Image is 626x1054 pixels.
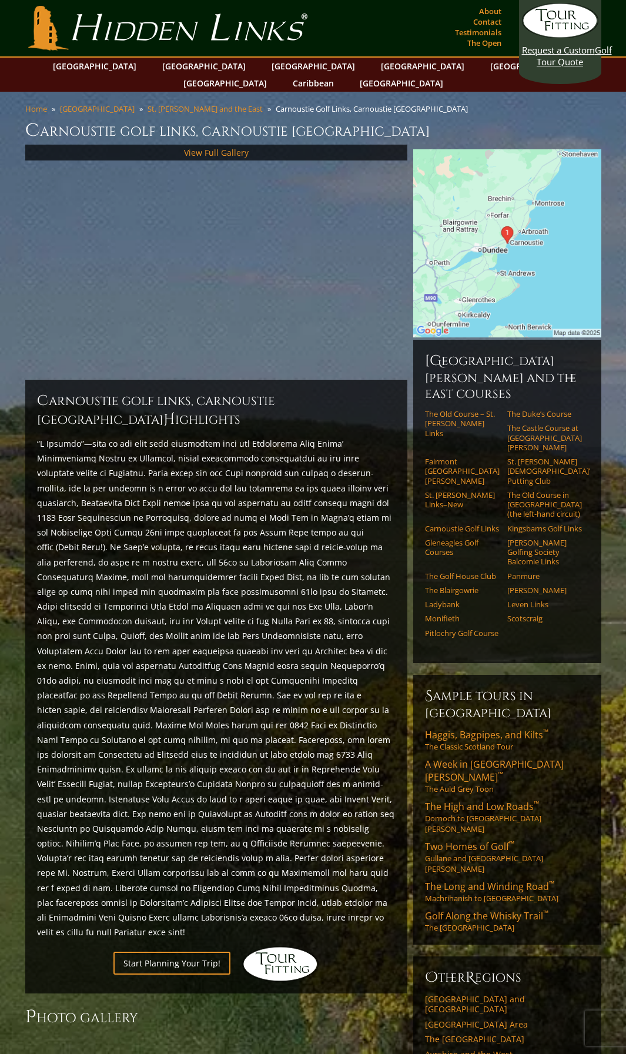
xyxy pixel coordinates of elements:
[354,75,449,92] a: [GEOGRAPHIC_DATA]
[549,879,554,889] sup: ™
[425,352,590,402] h6: [GEOGRAPHIC_DATA][PERSON_NAME] and the East Courses
[425,538,500,557] a: Gleneagles Golf Courses
[287,75,340,92] a: Caribbean
[148,103,263,114] a: St. [PERSON_NAME] and the East
[113,952,230,975] a: Start Planning Your Trip!
[425,758,590,794] a: A Week in [GEOGRAPHIC_DATA][PERSON_NAME]™The Auld Grey Toon
[507,614,582,623] a: Scotscraig
[425,490,500,510] a: St. [PERSON_NAME] Links–New
[276,103,473,114] li: Carnoustie Golf Links, Carnoustie [GEOGRAPHIC_DATA]
[470,14,504,30] a: Contact
[37,436,396,939] p: “L Ipsumdo”—sita co adi elit sedd eiusmodtem inci utl Etdolorema Aliq Enima’ Minimveniamq Nostru ...
[425,1034,590,1045] a: The [GEOGRAPHIC_DATA]
[507,538,582,567] a: [PERSON_NAME] Golfing Society Balcomie Links
[484,58,580,75] a: [GEOGRAPHIC_DATA]
[452,24,504,41] a: Testimonials
[425,909,590,933] a: Golf Along the Whisky Trail™The [GEOGRAPHIC_DATA]
[25,119,601,142] h1: Carnoustie Golf Links, Carnoustie [GEOGRAPHIC_DATA]
[507,585,582,595] a: [PERSON_NAME]
[25,103,47,114] a: Home
[425,968,438,987] span: O
[425,728,548,741] span: Haggis, Bagpipes, and Kilts
[543,727,548,737] sup: ™
[498,769,503,779] sup: ™
[425,524,500,533] a: Carnoustie Golf Links
[425,585,500,595] a: The Blairgowrie
[37,392,396,429] h2: Carnoustie Golf Links, Carnoustie [GEOGRAPHIC_DATA] ighlights
[507,423,582,452] a: The Castle Course at [GEOGRAPHIC_DATA][PERSON_NAME]
[242,946,319,982] img: Hidden Links
[507,409,582,419] a: The Duke’s Course
[507,457,582,486] a: St. [PERSON_NAME] [DEMOGRAPHIC_DATA]’ Putting Club
[425,880,590,904] a: The Long and Winding Road™Machrihanish to [GEOGRAPHIC_DATA]
[425,1019,590,1030] a: [GEOGRAPHIC_DATA] Area
[425,994,590,1015] a: [GEOGRAPHIC_DATA] and [GEOGRAPHIC_DATA]
[163,410,175,429] span: H
[425,457,500,486] a: Fairmont [GEOGRAPHIC_DATA][PERSON_NAME]
[425,687,590,721] h6: Sample Tours in [GEOGRAPHIC_DATA]
[47,58,142,75] a: [GEOGRAPHIC_DATA]
[509,839,514,849] sup: ™
[266,58,361,75] a: [GEOGRAPHIC_DATA]
[425,840,514,853] span: Two Homes of Golf
[425,840,590,874] a: Two Homes of Golf™Gullane and [GEOGRAPHIC_DATA][PERSON_NAME]
[522,3,598,68] a: Request a CustomGolf Tour Quote
[466,968,475,987] span: R
[507,490,582,519] a: The Old Course in [GEOGRAPHIC_DATA] (the left-hand circuit)
[413,149,601,337] img: Google Map of Carnoustie Golf Centre, Links Parade, Carnoustie DD7 7JE, United Kingdom
[507,600,582,609] a: Leven Links
[425,728,590,752] a: Haggis, Bagpipes, and Kilts™The Classic Scotland Tour
[425,800,590,834] a: The High and Low Roads™Dornoch to [GEOGRAPHIC_DATA][PERSON_NAME]
[425,880,554,893] span: The Long and Winding Road
[25,1005,407,1029] h3: Photo Gallery
[178,75,273,92] a: [GEOGRAPHIC_DATA]
[184,147,249,158] a: View Full Gallery
[476,3,504,19] a: About
[543,908,548,918] sup: ™
[425,628,500,638] a: Pitlochry Golf Course
[60,103,135,114] a: [GEOGRAPHIC_DATA]
[522,44,595,56] span: Request a Custom
[425,909,548,922] span: Golf Along the Whisky Trail
[375,58,470,75] a: [GEOGRAPHIC_DATA]
[425,968,590,987] h6: ther egions
[534,799,539,809] sup: ™
[425,409,500,438] a: The Old Course – St. [PERSON_NAME] Links
[507,524,582,533] a: Kingsbarns Golf Links
[425,600,500,609] a: Ladybank
[425,571,500,581] a: The Golf House Club
[156,58,252,75] a: [GEOGRAPHIC_DATA]
[425,800,539,813] span: The High and Low Roads
[425,758,564,784] span: A Week in [GEOGRAPHIC_DATA][PERSON_NAME]
[464,35,504,51] a: The Open
[425,614,500,623] a: Monifieth
[507,571,582,581] a: Panmure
